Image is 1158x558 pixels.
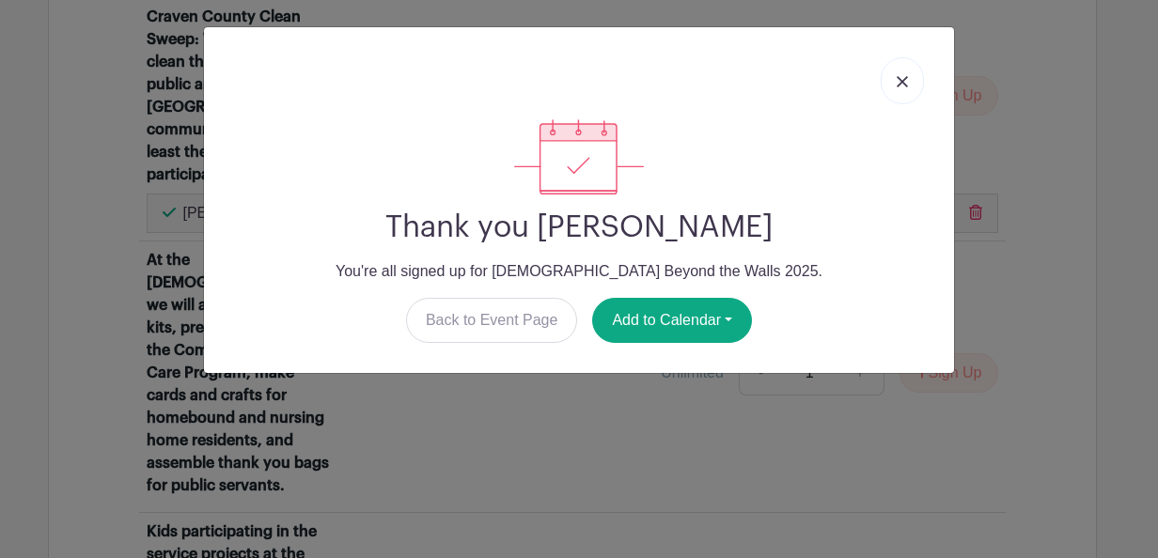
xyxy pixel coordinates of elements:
p: You're all signed up for [DEMOGRAPHIC_DATA] Beyond the Walls 2025. [219,260,939,283]
img: close_button-5f87c8562297e5c2d7936805f587ecaba9071eb48480494691a3f1689db116b3.svg [897,76,908,87]
h2: Thank you [PERSON_NAME] [219,209,939,245]
button: Add to Calendar [592,298,752,343]
img: signup_complete-c468d5dda3e2740ee63a24cb0ba0d3ce5d8a4ecd24259e683200fb1569d990c8.svg [514,119,644,194]
a: Back to Event Page [406,298,578,343]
